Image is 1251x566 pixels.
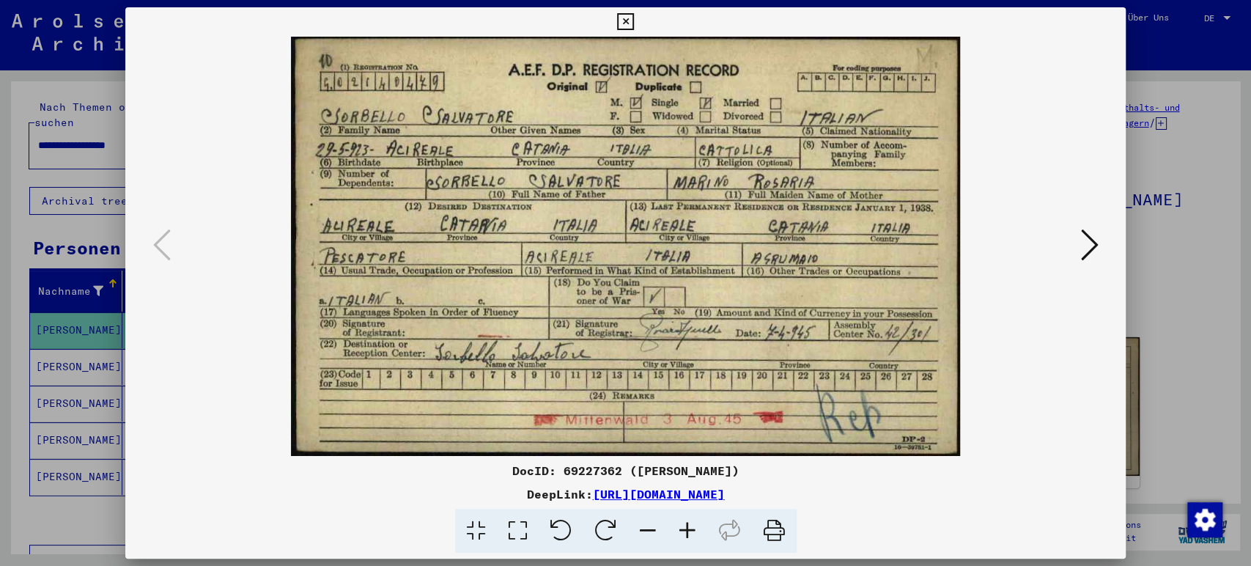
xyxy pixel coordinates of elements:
img: 001.jpg [175,37,1077,456]
div: Zustimmung ändern [1187,501,1222,537]
img: Zustimmung ändern [1187,502,1222,537]
a: [URL][DOMAIN_NAME] [593,487,725,501]
div: DocID: 69227362 ([PERSON_NAME]) [125,462,1126,479]
div: DeepLink: [125,485,1126,503]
